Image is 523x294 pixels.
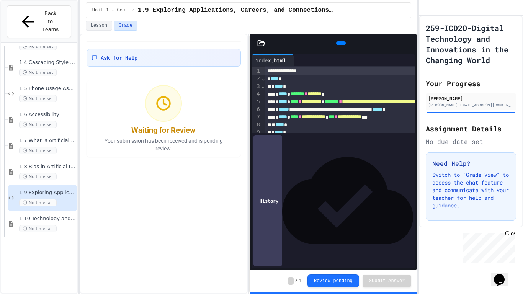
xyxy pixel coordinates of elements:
span: / [295,278,298,284]
div: [PERSON_NAME][EMAIL_ADDRESS][DOMAIN_NAME] [428,102,514,108]
div: Waiting for Review [131,125,196,136]
button: Submit Answer [363,275,411,287]
span: 1.5 Phone Usage Assignment [19,85,76,92]
div: 8 [252,121,261,129]
span: 1.9 Exploring Applications, Careers, and Connections in the Digital World [19,189,76,196]
div: 9 [252,129,261,136]
div: 2 [252,75,261,83]
iframe: chat widget [459,230,515,263]
span: Fold line [261,75,265,82]
h2: Assignment Details [426,123,516,134]
div: 7 [252,113,261,121]
div: 1 [252,67,261,75]
span: No time set [19,199,57,206]
div: index.html [252,54,294,66]
span: No time set [19,147,57,154]
iframe: chat widget [491,263,515,286]
div: 3 [252,83,261,90]
span: Back to Teams [41,10,59,34]
button: Review pending [307,274,359,287]
p: Your submission has been received and is pending review. [95,137,232,152]
span: 1.8 Bias in Artificial Intelligence [19,163,76,170]
span: Fold line [261,129,265,135]
span: Ask for Help [101,54,137,62]
p: Switch to "Grade View" to access the chat feature and communicate with your teacher for help and ... [432,171,510,209]
div: 6 [252,106,261,113]
span: Submit Answer [369,278,405,284]
span: 1.6 Accessibility [19,111,76,118]
h2: Your Progress [426,78,516,89]
div: Chat with us now!Close [3,3,53,49]
div: index.html [252,56,290,64]
span: No time set [19,121,57,128]
span: 1.4 Cascading Style Sheets [19,59,76,66]
button: Back to Teams [7,5,71,38]
button: Grade [114,21,137,31]
span: No time set [19,225,57,232]
span: No time set [19,43,57,50]
div: 5 [252,98,261,106]
h1: 259-ICD2O-Digital Technology and Innovations in the Changing World [426,23,516,65]
span: 1.10 Technology and the Environment [19,216,76,222]
div: History [253,135,282,266]
span: 1 [299,278,301,284]
div: [PERSON_NAME] [428,95,514,102]
h3: Need Help? [432,159,510,168]
span: No time set [19,95,57,102]
span: 1.7 What is Artificial Intelligence (AI) [19,137,76,144]
span: / [132,7,135,13]
span: Fold line [261,83,265,89]
span: - [288,277,293,285]
span: No time set [19,173,57,180]
button: Lesson [86,21,112,31]
div: 4 [252,90,261,98]
span: No time set [19,69,57,76]
span: Unit 1 - Computational Thinking and Making Connections [92,7,129,13]
div: No due date set [426,137,516,146]
span: 1.9 Exploring Applications, Careers, and Connections in the Digital World [138,6,334,15]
